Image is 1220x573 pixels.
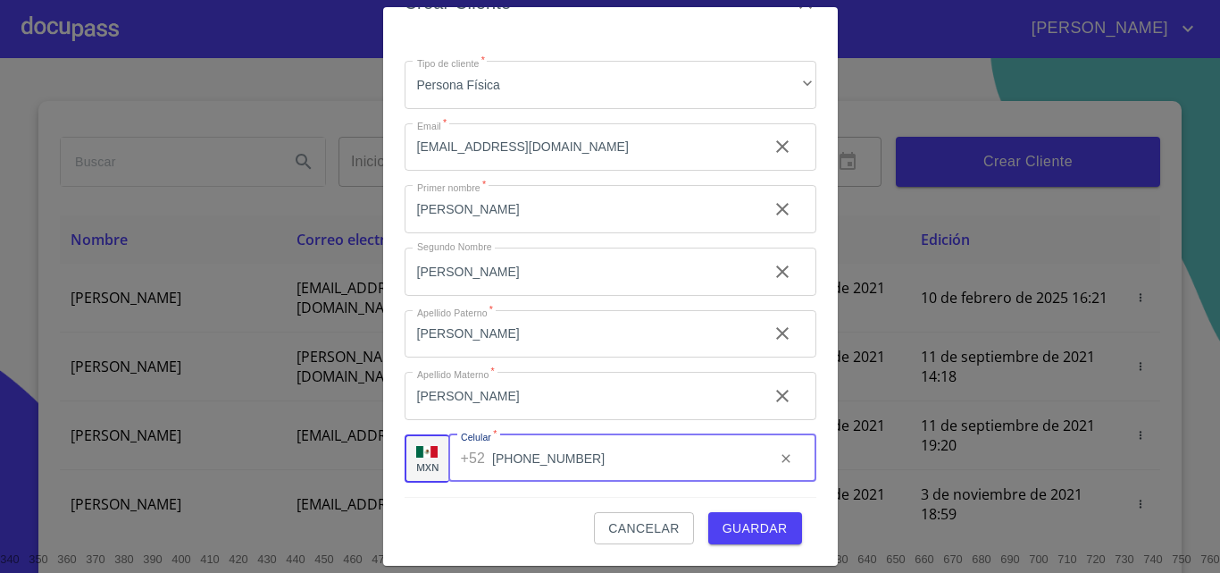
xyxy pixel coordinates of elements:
[416,460,439,474] p: MXN
[461,448,486,469] p: +52
[761,188,804,231] button: clear input
[761,250,804,293] button: clear input
[708,512,802,545] button: Guardar
[608,518,679,540] span: Cancelar
[416,446,438,459] img: R93DlvwvvjP9fbrDwZeCRYBHk45OWMq+AAOlFVsxT89f82nwPLnD58IP7+ANJEaWYhP0Tx8kkA0WlQMPQsAAgwAOmBj20AXj6...
[768,441,804,476] button: clear input
[723,518,788,540] span: Guardar
[405,61,816,109] div: Persona Física
[761,375,804,417] button: clear input
[594,512,693,545] button: Cancelar
[761,125,804,168] button: clear input
[761,312,804,355] button: clear input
